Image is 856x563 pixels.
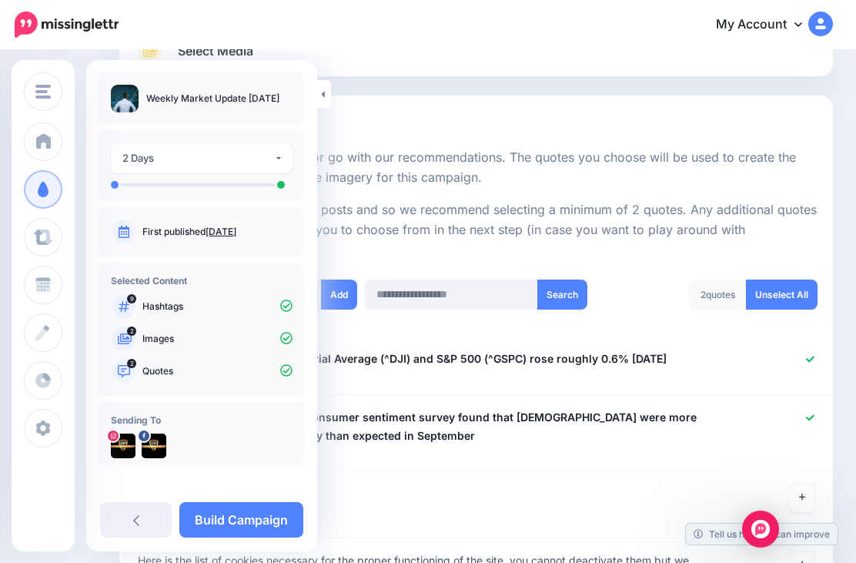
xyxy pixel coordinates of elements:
p: Images [142,332,293,346]
img: Missinglettr [15,12,119,38]
img: menu.png [35,85,51,99]
img: 345192811_762647492054429_4496082037747533439_n-bsa137222.jpg [111,434,135,458]
p: Quotes [142,364,293,378]
img: 344731798_918990389376682_9193883509980635057_n-bsa137634.jpg [142,434,166,458]
a: Tell us how we can improve [686,524,838,545]
button: Search [537,280,587,310]
span: The University of [US_STATE]'s consumer sentiment survey found that [DEMOGRAPHIC_DATA] were more ... [138,408,698,445]
span: 2 [127,359,136,368]
a: Select Quotes [135,108,818,148]
span: 2 [701,289,706,300]
a: My Account [701,6,833,44]
h4: Sending To [111,414,293,426]
p: This Campaign is made up of 2 posts and so we recommend selecting a minimum of 2 quotes. Any addi... [135,200,818,260]
button: Add [321,280,357,310]
p: Weekly Market Update [DATE] [146,91,279,106]
p: First published [142,225,293,239]
button: 2 Days [111,143,293,173]
p: Hashtags [142,300,293,313]
div: Open Intercom Messenger [742,511,779,548]
span: The Dow [PERSON_NAME] Industrial Average (^DJI) and S&P 500 (^GSPC) rose roughly 0.6% [DATE] [138,350,667,368]
h4: Selected Content [111,275,293,287]
a: Unselect All [746,280,818,310]
div: quotes [689,280,747,310]
img: e65a6638b402200188d69fabb8e496c1_thumb.jpg [111,85,139,112]
div: 2 Days [122,149,274,167]
a: Select Media [135,39,818,64]
p: Choose your favourite quotes or go with our recommendations. The quotes you choose will be used t... [135,148,818,188]
span: 9 [127,294,136,303]
span: Select Media [178,41,253,62]
a: [DATE] [206,226,236,237]
span: 2 [127,327,136,336]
